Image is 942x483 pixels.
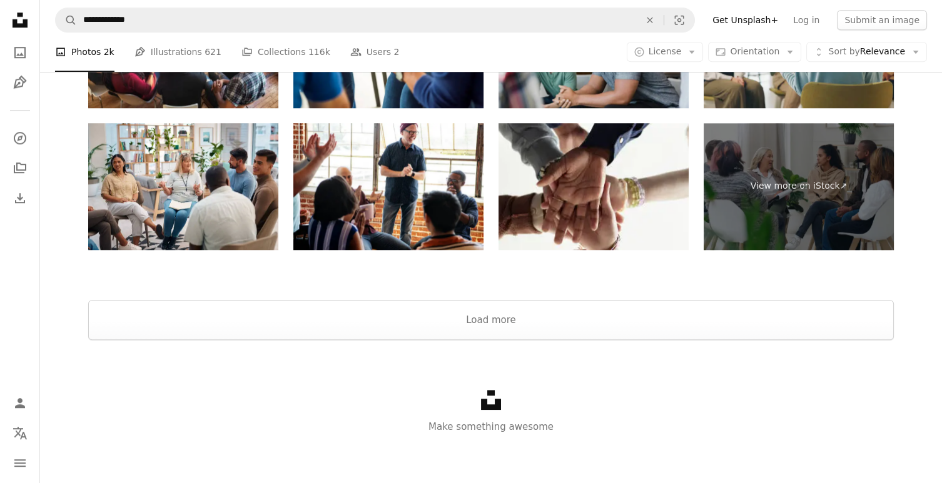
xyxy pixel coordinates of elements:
[627,42,704,62] button: License
[786,10,827,30] a: Log in
[806,42,927,62] button: Sort byRelevance
[705,10,786,30] a: Get Unsplash+
[8,7,33,35] a: Home — Unsplash
[134,32,221,72] a: Illustrations 621
[828,46,905,59] span: Relevance
[241,32,330,72] a: Collections 116k
[88,300,894,340] button: Load more
[205,46,221,59] span: 621
[56,8,77,32] button: Search Unsplash
[499,123,689,250] img: Header Image Group of Children Stacking Hands
[636,8,664,32] button: Clear
[730,47,779,57] span: Orientation
[649,47,682,57] span: License
[293,123,484,250] img: Diverse people in a support group
[55,7,695,32] form: Find visuals sitewide
[308,46,330,59] span: 116k
[8,70,33,95] a: Illustrations
[8,391,33,416] a: Log in / Sign up
[8,40,33,65] a: Photos
[704,123,894,250] a: View more on iStock↗
[664,8,694,32] button: Visual search
[8,186,33,211] a: Download History
[8,156,33,181] a: Collections
[828,47,859,57] span: Sort by
[8,421,33,446] button: Language
[88,123,278,250] img: Diverse group of people attending a support group. Participants are sharing and listening, showin...
[40,419,942,434] p: Make something awesome
[708,42,801,62] button: Orientation
[393,46,399,59] span: 2
[8,451,33,476] button: Menu
[350,32,400,72] a: Users 2
[8,126,33,151] a: Explore
[837,10,927,30] button: Submit an image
